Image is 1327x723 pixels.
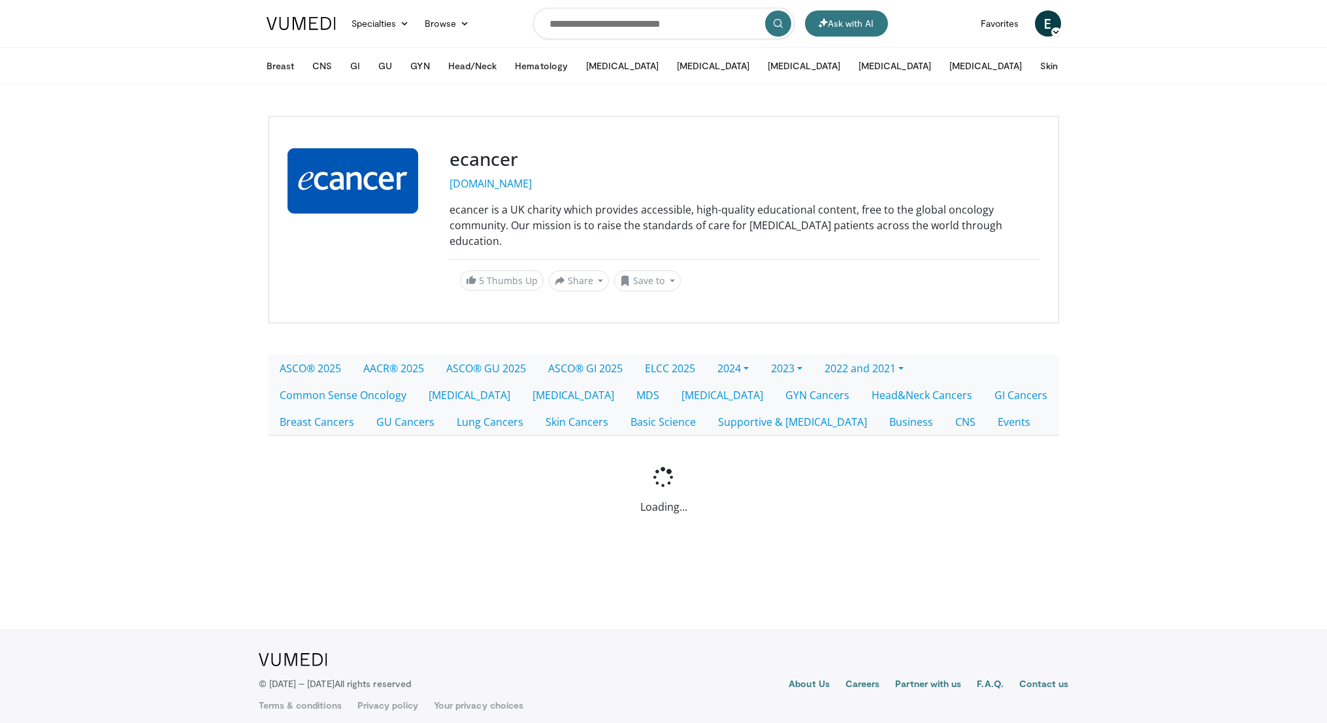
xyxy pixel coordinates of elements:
a: About Us [789,677,830,693]
a: Common Sense Oncology [269,381,418,409]
button: [MEDICAL_DATA] [669,53,757,79]
button: [MEDICAL_DATA] [851,53,939,79]
button: GYN [402,53,437,79]
button: Skin [1032,53,1066,79]
p: Loading... [269,499,1059,515]
button: Head/Neck [440,53,505,79]
button: Breast [259,53,302,79]
a: F.A.Q. [977,677,1003,693]
p: © [DATE] – [DATE] [259,677,412,690]
a: 2022 and 2021 [813,355,915,382]
a: [MEDICAL_DATA] [521,381,625,409]
button: GU [370,53,400,79]
a: Your privacy choices [434,699,523,712]
a: Privacy policy [357,699,418,712]
a: [MEDICAL_DATA] [670,381,774,409]
a: Events [987,408,1041,436]
button: Save to [614,270,681,291]
div: ecancer is a UK charity which provides accessible, high-quality educational content, free to the ... [450,202,1040,249]
a: Head&Neck Cancers [860,381,983,409]
a: ASCO® GI 2025 [537,355,634,382]
a: E [1035,10,1061,37]
button: [MEDICAL_DATA] [942,53,1030,79]
a: ASCO® 2025 [269,355,352,382]
a: AACR® 2025 [352,355,435,382]
img: VuMedi Logo [259,653,327,666]
a: ASCO® GU 2025 [435,355,537,382]
a: Basic Science [619,408,707,436]
a: Partner with us [895,677,961,693]
span: 5 [479,274,484,287]
button: GI [342,53,368,79]
a: [DOMAIN_NAME] [450,176,532,191]
a: GU Cancers [365,408,446,436]
img: VuMedi Logo [267,17,336,30]
a: GI Cancers [983,381,1058,409]
button: [MEDICAL_DATA] [760,53,848,79]
a: Browse [417,10,477,37]
a: Supportive & [MEDICAL_DATA] [707,408,878,436]
a: Breast Cancers [269,408,365,436]
a: Business [878,408,944,436]
a: Specialties [344,10,418,37]
button: Ask with AI [805,10,888,37]
a: GYN Cancers [774,381,860,409]
a: Favorites [973,10,1027,37]
button: CNS [304,53,340,79]
button: Share [549,270,610,291]
a: Terms & conditions [259,699,342,712]
a: MDS [625,381,670,409]
a: 5 Thumbs Up [460,270,544,291]
a: 2023 [760,355,813,382]
button: Hematology [507,53,576,79]
span: All rights reserved [335,678,411,689]
a: [MEDICAL_DATA] [418,381,521,409]
a: CNS [944,408,987,436]
button: [MEDICAL_DATA] [578,53,666,79]
a: Skin Cancers [534,408,619,436]
a: ELCC 2025 [634,355,706,382]
h3: ecancer [450,148,1040,170]
a: Contact us [1019,677,1069,693]
a: Lung Cancers [446,408,534,436]
a: 2024 [706,355,760,382]
input: Search topics, interventions [533,8,795,39]
a: Careers [845,677,880,693]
